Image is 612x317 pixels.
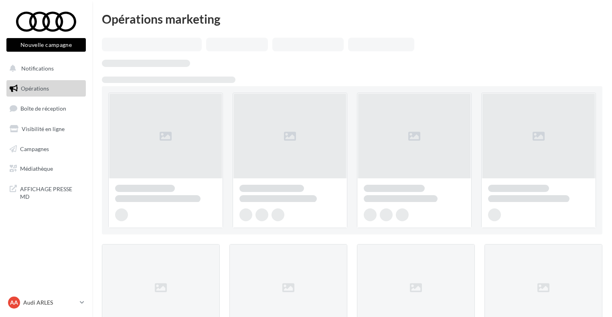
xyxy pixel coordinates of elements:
[5,121,87,137] a: Visibilité en ligne
[5,180,87,204] a: AFFICHAGE PRESSE MD
[10,299,18,307] span: AA
[5,141,87,157] a: Campagnes
[20,184,83,201] span: AFFICHAGE PRESSE MD
[20,145,49,152] span: Campagnes
[102,13,602,25] div: Opérations marketing
[6,38,86,52] button: Nouvelle campagne
[5,160,87,177] a: Médiathèque
[6,295,86,310] a: AA Audi ARLES
[22,125,65,132] span: Visibilité en ligne
[5,100,87,117] a: Boîte de réception
[5,80,87,97] a: Opérations
[20,105,66,112] span: Boîte de réception
[23,299,77,307] p: Audi ARLES
[20,165,53,172] span: Médiathèque
[5,60,84,77] button: Notifications
[21,85,49,92] span: Opérations
[21,65,54,72] span: Notifications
